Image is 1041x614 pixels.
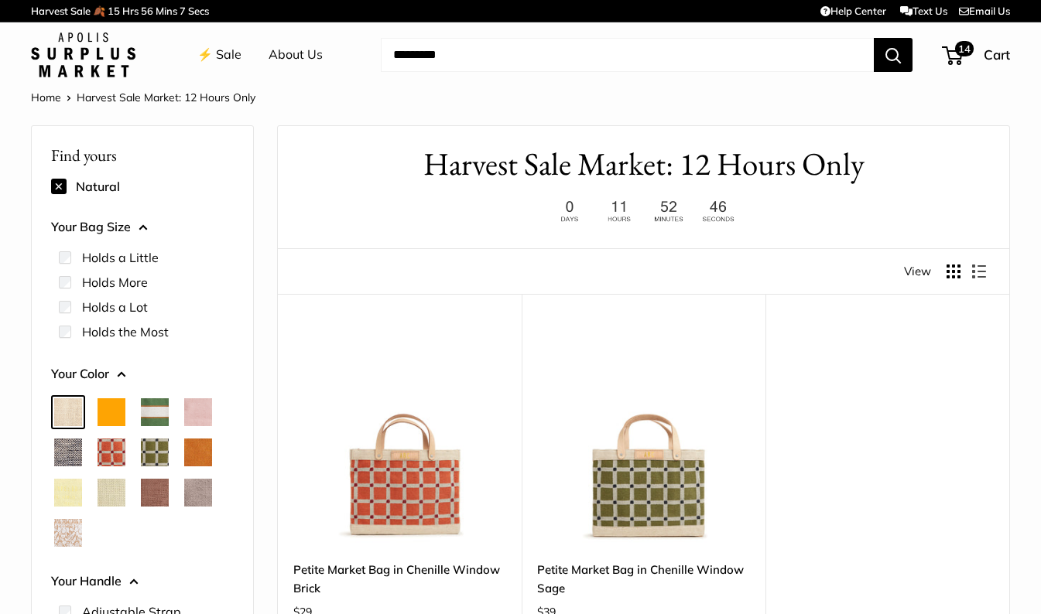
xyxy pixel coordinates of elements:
button: Orange [98,398,125,426]
a: About Us [269,43,323,67]
label: Holds the Most [82,322,169,341]
div: Natural [51,174,234,199]
a: Petite Market Bag in Chenille Window Brick [293,561,506,597]
input: Search... [381,38,874,72]
a: ⚡️ Sale [197,43,241,67]
button: Blush [184,398,212,426]
button: Chenille Window Sage [141,438,169,466]
span: 14 [955,41,974,56]
span: Cart [984,46,1010,63]
a: Email Us [959,5,1010,17]
label: Holds More [82,273,148,292]
img: Petite Market Bag in Chenille Window Sage [537,333,750,545]
span: Secs [188,5,209,17]
img: 12 hours only. Ends at 8pm [547,196,741,227]
a: Petite Market Bag in Chenille Window Sage [537,561,750,597]
span: Mins [156,5,177,17]
a: Petite Market Bag in Chenille Window BrickPetite Market Bag in Chenille Window Brick [293,333,506,545]
button: Your Handle [51,570,234,593]
button: Chenille Window Brick [98,438,125,466]
span: 15 [108,5,120,17]
h1: Harvest Sale Market: 12 Hours Only [301,142,986,187]
a: Text Us [900,5,947,17]
button: Natural [54,398,82,426]
button: Display products as grid [947,264,961,278]
span: View [904,261,931,282]
a: Help Center [820,5,886,17]
button: Court Green [141,398,169,426]
a: Home [31,90,61,104]
span: Harvest Sale Market: 12 Hours Only [77,90,255,104]
button: Mint Sorbet [98,479,125,507]
span: 56 [141,5,153,17]
span: Hrs [122,5,139,17]
button: Cognac [184,438,212,466]
button: Your Bag Size [51,216,234,239]
button: Search [874,38,913,72]
a: 14 Cart [943,43,1010,67]
button: Display products as list [972,264,986,278]
p: Find yours [51,140,234,170]
button: White Porcelain [54,519,82,547]
button: Daisy [54,479,82,507]
label: Holds a Little [82,248,159,267]
a: Petite Market Bag in Chenille Window SagePetite Market Bag in Chenille Window Sage [537,333,750,545]
button: Chambray [54,438,82,466]
img: Apolis: Surplus Market [31,32,135,77]
button: Mustang [141,479,169,507]
nav: Breadcrumb [31,87,255,107]
button: Taupe [184,479,212,507]
img: Petite Market Bag in Chenille Window Brick [293,333,506,545]
label: Holds a Lot [82,298,148,316]
span: 7 [180,5,186,17]
button: Your Color [51,363,234,386]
